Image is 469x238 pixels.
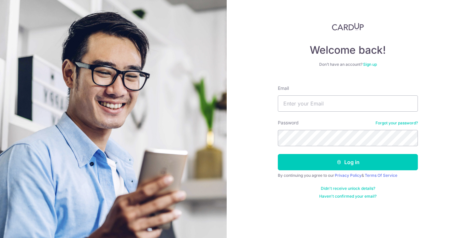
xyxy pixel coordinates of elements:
h4: Welcome back! [278,44,418,57]
div: By continuing you agree to our & [278,173,418,178]
label: Password [278,119,299,126]
a: Sign up [363,62,377,67]
a: Haven't confirmed your email? [319,194,377,199]
a: Didn't receive unlock details? [321,186,375,191]
label: Email [278,85,289,91]
a: Forgot your password? [376,120,418,126]
a: Terms Of Service [365,173,397,178]
input: Enter your Email [278,95,418,112]
div: Don’t have an account? [278,62,418,67]
a: Privacy Policy [335,173,362,178]
button: Log in [278,154,418,170]
img: CardUp Logo [332,23,364,31]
